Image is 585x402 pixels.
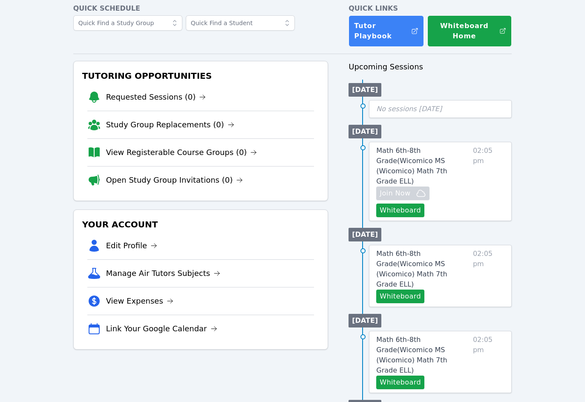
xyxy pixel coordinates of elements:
[349,125,381,138] li: [DATE]
[106,119,234,131] a: Study Group Replacements (0)
[349,228,381,241] li: [DATE]
[473,146,504,217] span: 02:05 pm
[376,105,442,113] span: No sessions [DATE]
[376,146,447,185] span: Math 6th-8th Grade ( Wicomico MS (Wicomico) Math 7th Grade ELL )
[73,3,329,14] h4: Quick Schedule
[81,68,321,83] h3: Tutoring Opportunities
[106,267,221,279] a: Manage Air Tutors Subjects
[73,15,182,31] input: Quick Find a Study Group
[349,83,381,97] li: [DATE]
[473,335,504,389] span: 02:05 pm
[376,290,424,303] button: Whiteboard
[81,217,321,232] h3: Your Account
[376,249,470,290] a: Math 6th-8th Grade(Wicomico MS (Wicomico) Math 7th Grade ELL)
[349,15,424,47] a: Tutor Playbook
[376,376,424,389] button: Whiteboard
[106,91,206,103] a: Requested Sessions (0)
[106,146,257,158] a: View Registerable Course Groups (0)
[376,146,470,187] a: Math 6th-8th Grade(Wicomico MS (Wicomico) Math 7th Grade ELL)
[473,249,504,303] span: 02:05 pm
[427,15,512,47] button: Whiteboard Home
[186,15,295,31] input: Quick Find a Student
[349,3,512,14] h4: Quick Links
[106,295,173,307] a: View Expenses
[349,61,512,73] h3: Upcoming Sessions
[106,174,243,186] a: Open Study Group Invitations (0)
[376,336,447,374] span: Math 6th-8th Grade ( Wicomico MS (Wicomico) Math 7th Grade ELL )
[376,204,424,217] button: Whiteboard
[376,187,429,200] button: Join Now
[376,250,447,288] span: Math 6th-8th Grade ( Wicomico MS (Wicomico) Math 7th Grade ELL )
[380,188,410,198] span: Join Now
[106,323,217,335] a: Link Your Google Calendar
[376,335,470,376] a: Math 6th-8th Grade(Wicomico MS (Wicomico) Math 7th Grade ELL)
[106,240,158,252] a: Edit Profile
[349,314,381,327] li: [DATE]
